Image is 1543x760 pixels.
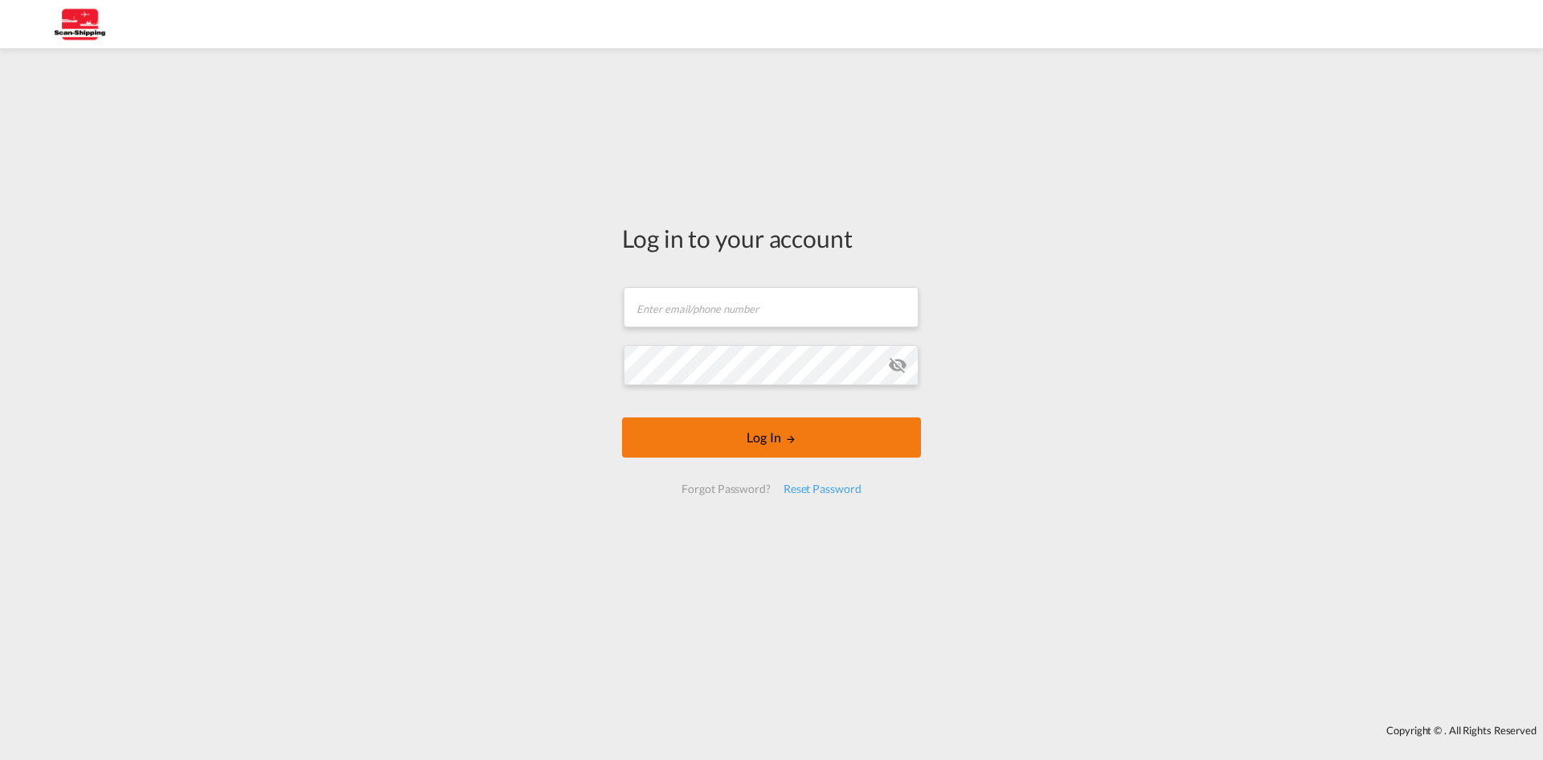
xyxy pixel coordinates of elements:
[622,417,921,458] button: LOGIN
[624,287,919,327] input: Enter email/phone number
[675,474,776,503] div: Forgot Password?
[888,355,907,375] md-icon: icon-eye-off
[777,474,868,503] div: Reset Password
[24,6,133,43] img: 123b615026f311ee80dabbd30bc9e10f.jpg
[622,221,921,255] div: Log in to your account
